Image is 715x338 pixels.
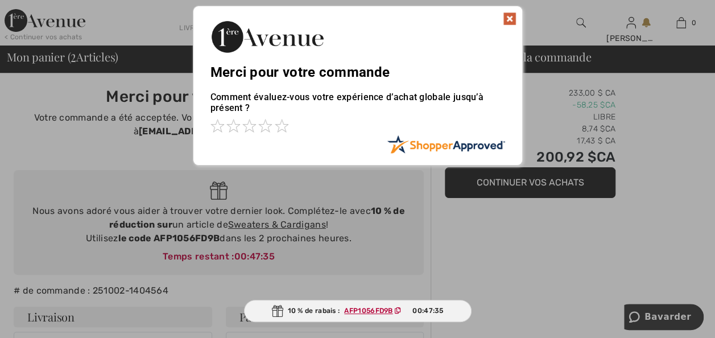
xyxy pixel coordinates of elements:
[412,306,443,316] span: 00:47:35
[271,305,283,317] img: Gift.svg
[210,64,390,80] span: Merci pour votre commande
[344,307,392,315] ins: AFP1056FD9B
[20,8,67,18] span: Bavarder
[503,12,516,26] img: x
[210,92,483,113] font: Comment évaluez-vous votre expérience d’achat globale jusqu’à présent ?
[287,306,340,316] font: 10 % de rabais :
[210,18,324,56] img: Merci pour votre commande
